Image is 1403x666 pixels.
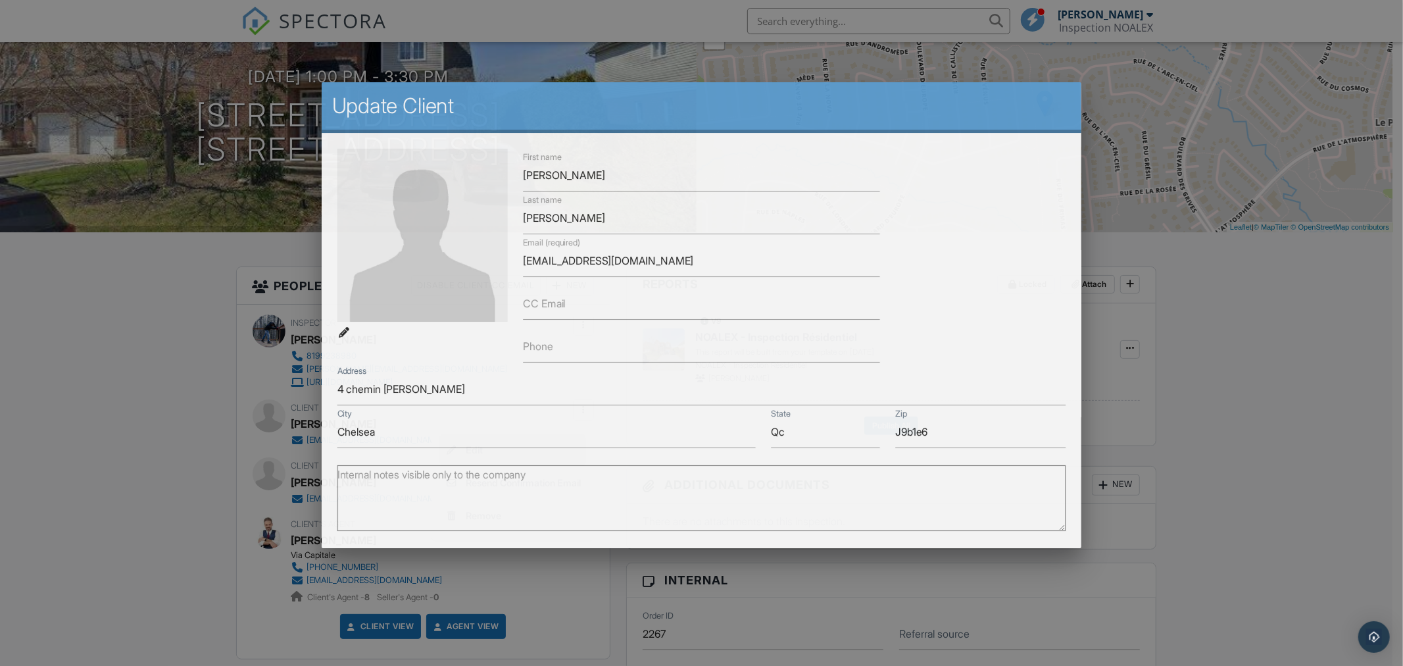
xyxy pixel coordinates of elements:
[337,365,366,377] label: Address
[337,467,526,482] label: Internal notes visible only to the company
[337,408,353,420] label: City
[337,149,508,322] img: default-user-f0147aede5fd5fa78ca7ade42f37bd4542148d508eef1c3d3ea960f66861d68b.jpg
[523,194,561,206] label: Last name
[772,408,791,420] label: State
[1358,621,1390,653] div: Open Intercom Messenger
[523,151,561,163] label: First name
[523,237,580,249] label: Email (required)
[895,408,907,420] label: Zip
[332,93,1071,119] h2: Update Client
[523,339,553,353] label: Phone
[523,296,565,311] label: CC Email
